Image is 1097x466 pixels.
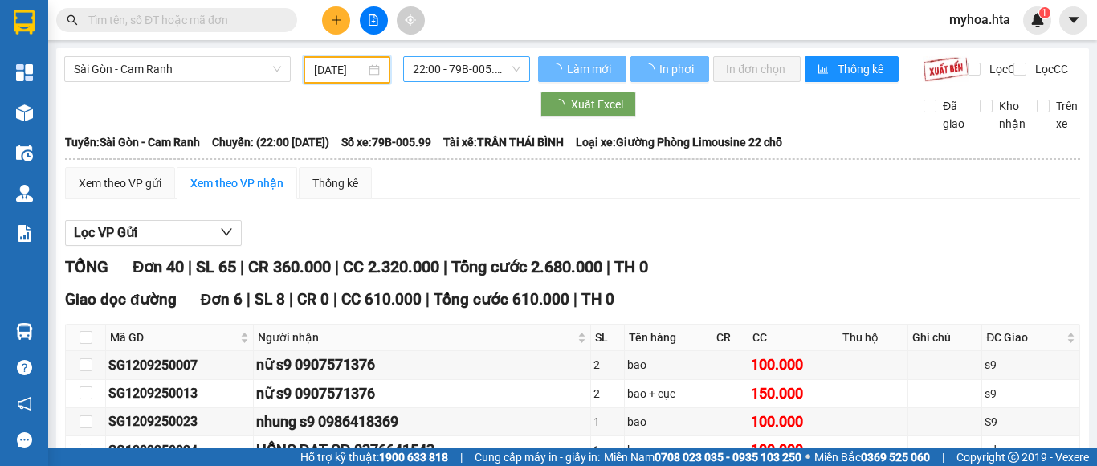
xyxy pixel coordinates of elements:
[79,174,161,192] div: Xem theo VP gửi
[196,257,236,276] span: SL 65
[379,451,448,464] strong: 1900 633 818
[627,385,709,403] div: bao + cục
[993,97,1032,133] span: Kho nhận
[16,145,33,161] img: warehouse-icon
[713,56,801,82] button: In đơn chọn
[985,385,1077,403] div: s9
[643,63,657,75] span: loading
[16,225,33,242] img: solution-icon
[659,60,696,78] span: In phơi
[625,325,712,351] th: Tên hàng
[751,382,835,405] div: 150.000
[1039,7,1050,18] sup: 1
[551,63,565,75] span: loading
[343,257,439,276] span: CC 2.320.000
[17,432,32,448] span: message
[818,63,831,76] span: bar-chart
[300,448,448,466] span: Hỗ trợ kỹ thuật:
[606,257,610,276] span: |
[1050,97,1084,133] span: Trên xe
[256,411,588,433] div: nhung s9 0986418369
[14,10,35,35] img: logo-vxr
[604,448,801,466] span: Miền Nam
[985,441,1077,459] div: cd
[985,356,1077,374] div: s9
[985,413,1077,431] div: S9
[593,441,622,459] div: 1
[986,329,1063,346] span: ĐC Giao
[65,136,200,149] b: Tuyến: Sài Gòn - Cam Ranh
[751,439,835,461] div: 100.000
[16,64,33,81] img: dashboard-icon
[983,60,1025,78] span: Lọc CR
[413,57,520,81] span: 22:00 - 79B-005.99
[256,354,588,376] div: nữ s9 0907571376
[751,354,835,376] div: 100.000
[475,448,600,466] span: Cung cấp máy in - giấy in:
[106,351,254,379] td: SG1209250007
[360,6,388,35] button: file-add
[297,290,329,309] span: CR 0
[838,325,908,351] th: Thu hộ
[460,448,463,466] span: |
[74,223,137,243] span: Lọc VP Gửi
[16,323,33,340] img: warehouse-icon
[106,380,254,408] td: SG1209250013
[341,133,431,151] span: Số xe: 79B-005.99
[16,104,33,121] img: warehouse-icon
[74,57,281,81] span: Sài Gòn - Cam Ranh
[591,325,625,351] th: SL
[1042,7,1047,18] span: 1
[576,133,782,151] span: Loại xe: Giường Phòng Limousine 22 chỗ
[397,6,425,35] button: aim
[627,413,709,431] div: bao
[451,257,602,276] span: Tổng cước 2.680.000
[65,290,177,309] span: Giao dọc đường
[331,14,342,26] span: plus
[567,60,614,78] span: Làm mới
[248,257,331,276] span: CR 360.000
[942,448,944,466] span: |
[1030,13,1045,27] img: icon-new-feature
[16,185,33,202] img: warehouse-icon
[220,226,233,239] span: down
[1029,60,1070,78] span: Lọc CC
[805,454,810,460] span: ⚪️
[936,10,1023,30] span: myhoa.hta
[190,174,283,192] div: Xem theo VP nhận
[540,92,636,117] button: Xuất Excel
[627,356,709,374] div: bao
[814,448,930,466] span: Miền Bắc
[341,290,422,309] span: CC 610.000
[322,6,350,35] button: plus
[65,257,108,276] span: TỔNG
[805,56,899,82] button: bar-chartThống kê
[553,99,571,110] span: loading
[655,451,801,464] strong: 0708 023 035 - 0935 103 250
[593,356,622,374] div: 2
[1008,452,1019,463] span: copyright
[581,290,614,309] span: TH 0
[108,440,251,460] div: SG1209250024
[748,325,838,351] th: CC
[289,290,293,309] span: |
[573,290,577,309] span: |
[712,325,748,351] th: CR
[593,413,622,431] div: 1
[256,439,588,461] div: HỒNG ĐẠT CĐ 0376641543
[108,383,251,403] div: SG1209250013
[247,290,251,309] span: |
[314,61,365,79] input: 12/09/2025
[443,257,447,276] span: |
[106,436,254,464] td: SG1209250024
[106,408,254,436] td: SG1209250023
[108,355,251,375] div: SG1209250007
[923,56,969,82] img: 9k=
[335,257,339,276] span: |
[571,96,623,113] span: Xuất Excel
[258,329,574,346] span: Người nhận
[17,396,32,411] span: notification
[426,290,430,309] span: |
[861,451,930,464] strong: 0369 525 060
[630,56,709,82] button: In phơi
